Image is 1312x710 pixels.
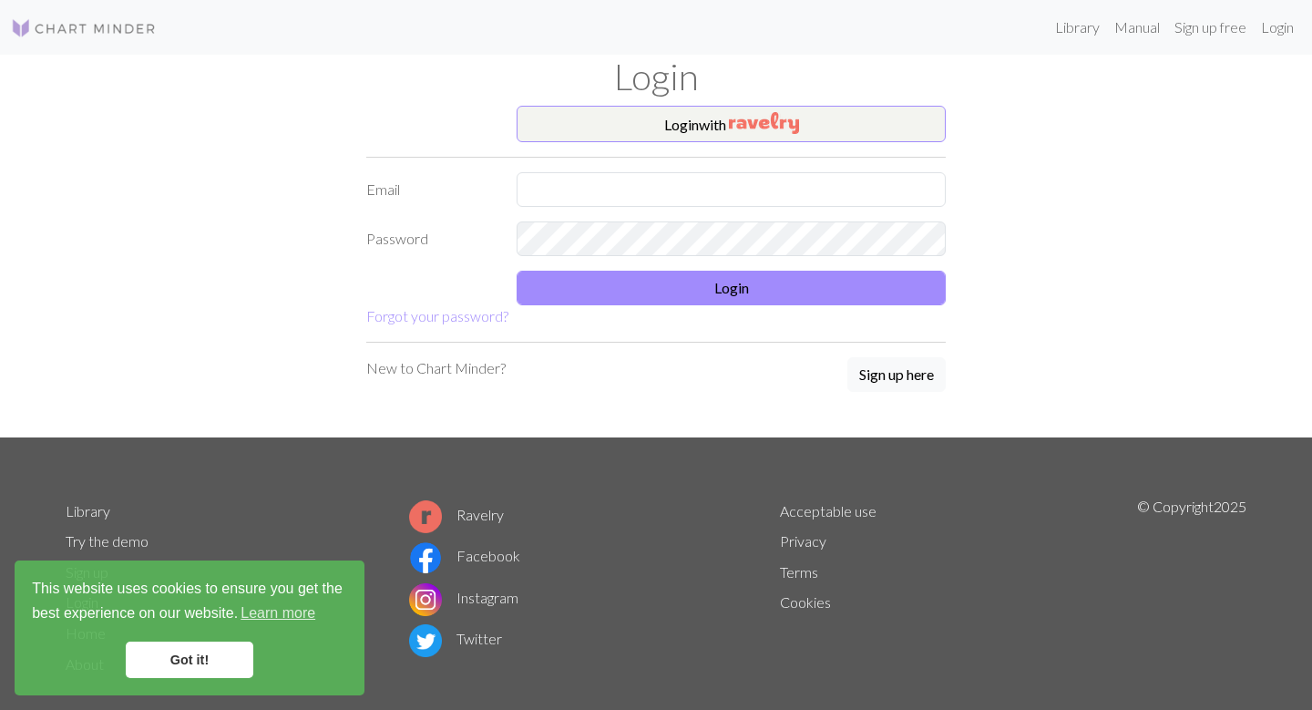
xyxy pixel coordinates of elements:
[1254,9,1301,46] a: Login
[15,561,364,695] div: cookieconsent
[409,624,442,657] img: Twitter logo
[238,600,318,627] a: learn more about cookies
[780,502,876,520] a: Acceptable use
[847,357,946,392] button: Sign up here
[1167,9,1254,46] a: Sign up free
[66,532,149,550] a: Try the demo
[1048,9,1107,46] a: Library
[409,589,518,606] a: Instagram
[780,593,831,611] a: Cookies
[409,630,502,647] a: Twitter
[780,532,826,550] a: Privacy
[66,502,110,520] a: Library
[55,55,1257,98] h1: Login
[126,642,253,678] a: dismiss cookie message
[1137,496,1246,680] p: © Copyright 2025
[409,500,442,533] img: Ravelry logo
[11,17,157,39] img: Logo
[32,578,347,627] span: This website uses cookies to ensure you get the best experience on our website.
[366,357,506,379] p: New to Chart Minder?
[729,112,799,134] img: Ravelry
[366,307,508,324] a: Forgot your password?
[1107,9,1167,46] a: Manual
[409,583,442,616] img: Instagram logo
[847,357,946,394] a: Sign up here
[355,172,506,207] label: Email
[517,271,946,305] button: Login
[409,541,442,574] img: Facebook logo
[517,106,946,142] button: Loginwith
[780,563,818,581] a: Terms
[409,506,504,523] a: Ravelry
[355,221,506,256] label: Password
[409,547,520,564] a: Facebook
